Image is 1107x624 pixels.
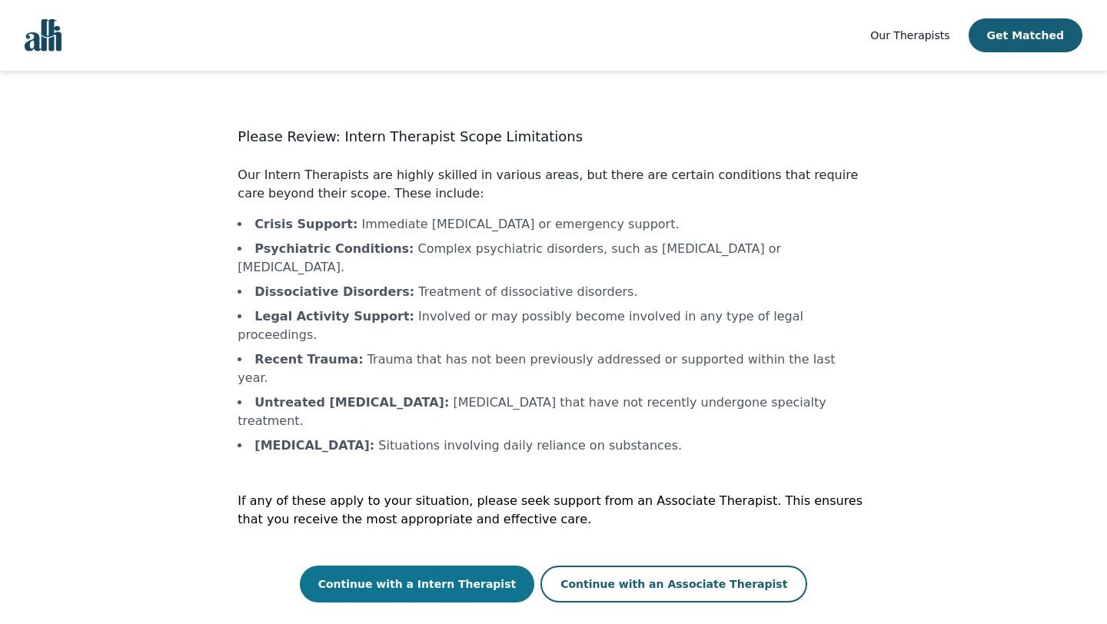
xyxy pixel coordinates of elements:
b: Crisis Support : [254,217,357,231]
b: Recent Trauma : [254,352,363,367]
p: If any of these apply to your situation, please seek support from an Associate Therapist. This en... [238,492,869,529]
span: Our Therapists [870,29,949,41]
button: Continue with a Intern Therapist [300,566,535,602]
img: alli logo [25,19,61,51]
p: Our Intern Therapists are highly skilled in various areas, but there are certain conditions that ... [238,166,869,203]
li: Trauma that has not been previously addressed or supported within the last year. [238,350,869,387]
b: Legal Activity Support : [254,309,414,324]
button: Get Matched [969,18,1082,52]
b: [MEDICAL_DATA] : [254,438,374,453]
button: Continue with an Associate Therapist [540,566,807,602]
li: Complex psychiatric disorders, such as [MEDICAL_DATA] or [MEDICAL_DATA]. [238,240,869,277]
li: Situations involving daily reliance on substances. [238,436,869,455]
b: Psychiatric Conditions : [254,241,414,256]
li: Involved or may possibly become involved in any type of legal proceedings. [238,307,869,344]
b: Untreated [MEDICAL_DATA] : [254,395,449,410]
a: Our Therapists [870,26,949,45]
h3: Please Review: Intern Therapist Scope Limitations [238,126,869,148]
b: Dissociative Disorders : [254,284,414,299]
li: Immediate [MEDICAL_DATA] or emergency support. [238,215,869,234]
li: [MEDICAL_DATA] that have not recently undergone specialty treatment. [238,393,869,430]
li: Treatment of dissociative disorders. [238,283,869,301]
